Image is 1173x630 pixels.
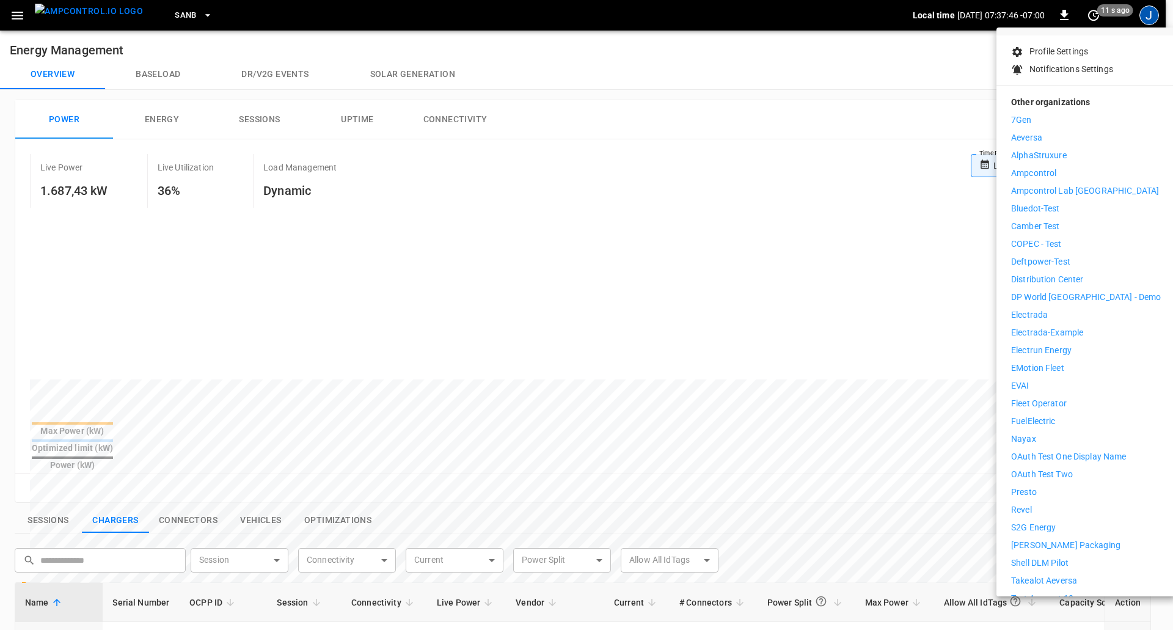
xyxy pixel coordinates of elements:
p: DP World [GEOGRAPHIC_DATA] - Demo [1011,291,1161,304]
p: Ampcontrol [1011,167,1056,180]
p: Electrada-Example [1011,326,1083,339]
p: Presto [1011,486,1037,499]
p: [PERSON_NAME] Packaging [1011,539,1120,552]
p: Other organizations [1011,96,1161,114]
p: FuelElectric [1011,415,1056,428]
p: S2G Energy [1011,521,1056,534]
p: Aeversa [1011,131,1042,144]
p: Profile Settings [1029,45,1088,58]
p: Electrun Energy [1011,344,1072,357]
p: Revel [1011,504,1032,516]
p: COPEC - Test [1011,238,1062,251]
p: Ampcontrol Lab [GEOGRAPHIC_DATA] [1011,185,1159,197]
p: Test Account 13 [1011,592,1073,605]
p: OAuth Test Two [1011,468,1073,481]
p: Shell DLM Pilot [1011,557,1069,570]
p: Distribution Center [1011,273,1084,286]
p: AlphaStruxure [1011,149,1067,162]
p: eMotion Fleet [1011,362,1064,375]
p: Nayax [1011,433,1036,445]
p: Takealot Aeversa [1011,574,1077,587]
p: 7Gen [1011,114,1032,126]
p: Electrada [1011,309,1048,321]
p: Bluedot-Test [1011,202,1060,215]
p: Notifications Settings [1029,63,1113,76]
p: OAuth Test One Display Name [1011,450,1127,463]
p: EVAI [1011,379,1029,392]
p: Camber Test [1011,220,1059,233]
p: Deftpower-Test [1011,255,1070,268]
p: Fleet Operator [1011,397,1067,410]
